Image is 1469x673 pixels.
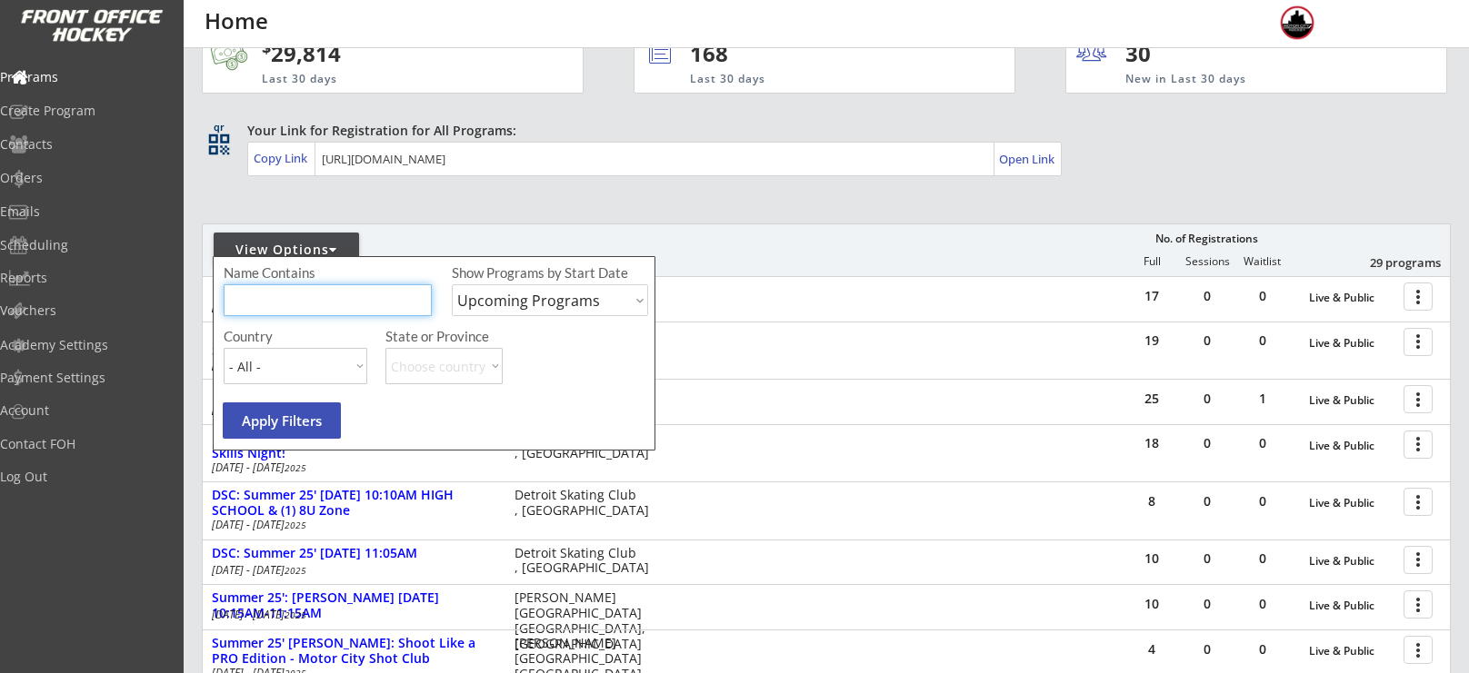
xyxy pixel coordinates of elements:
div: Live & Public [1309,394,1394,407]
div: 18 [1124,437,1179,450]
div: DSC: Summer 25' [DATE] 6:05PM LTP / 6U / 8U Skills Night! [212,328,495,359]
div: 0 [1180,598,1234,610]
div: 8 [1124,495,1179,508]
em: 2025 [285,519,306,531]
div: [DATE] - [DATE] [212,565,490,576]
button: more_vert [1404,282,1433,311]
a: Open Link [999,146,1056,172]
em: 2025 [285,609,306,621]
div: 29 programs [1346,254,1441,271]
em: 2025 [285,564,306,577]
div: [DATE] - [DATE] [212,404,490,415]
div: Live & Public [1309,497,1394,510]
div: 1 [1235,392,1290,405]
div: DSC: Summer 25' [DATE] 6:05PM LTP-6U-8U Skills Night! [212,431,495,461]
div: Summer 25': [PERSON_NAME] [DATE] 10:15AM-11:15AM [212,590,495,621]
div: 0 [1235,495,1290,508]
div: 0 [1180,552,1234,565]
div: Detroit Skating Club , [GEOGRAPHIC_DATA] [515,488,657,519]
em: 2025 [285,461,306,474]
div: Live & Public [1309,645,1394,658]
div: DSC: Summer 25' [DATE] 5:10PM [212,385,495,401]
div: [DATE] - [DATE] [212,462,490,473]
div: [DATE] - [DATE] [212,360,490,371]
div: 29,814 [262,38,525,69]
div: 30 [1125,38,1237,69]
div: [DATE] - [DATE] [212,609,490,620]
div: 0 [1180,334,1234,347]
div: qr [207,122,229,134]
button: more_vert [1404,328,1433,356]
div: 4 [1124,643,1179,656]
div: 0 [1235,437,1290,450]
div: 0 [1235,643,1290,656]
div: 0 [1180,437,1234,450]
button: more_vert [1404,431,1433,459]
button: more_vert [1404,636,1433,664]
div: Live & Public [1309,599,1394,612]
div: 19 [1124,334,1179,347]
div: Waitlist [1234,255,1289,268]
button: qr_code [205,131,233,158]
div: 17 [1124,290,1179,302]
div: 0 [1235,290,1290,302]
div: Live & Public [1309,337,1394,350]
div: [PERSON_NAME][GEOGRAPHIC_DATA] [GEOGRAPHIC_DATA], [GEOGRAPHIC_DATA] [515,590,657,651]
div: 0 [1180,290,1234,302]
div: Open Link [999,152,1056,167]
div: Last 30 days [690,72,940,87]
div: Detroit Skating Club , [GEOGRAPHIC_DATA] [515,546,657,577]
div: 0 [1180,495,1234,508]
div: 0 [1235,598,1290,610]
div: Live & Public [1309,555,1394,568]
div: Sessions [1180,255,1234,268]
div: No. of Registrations [1150,233,1263,245]
div: 25 [1124,392,1179,405]
div: Your Link for Registration for All Programs: [247,122,1394,140]
div: 168 [690,38,954,69]
div: State or Province [385,330,645,343]
button: more_vert [1404,488,1433,516]
button: more_vert [1404,385,1433,413]
div: 0 [1180,643,1234,656]
div: Last 30 days [262,72,495,87]
div: 10 [1124,552,1179,565]
div: 10 [1124,598,1179,610]
div: View Options [214,241,359,259]
div: Country [224,330,367,343]
div: 0 [1180,392,1234,405]
button: more_vert [1404,590,1433,619]
div: 0 [1235,552,1290,565]
div: Full [1124,255,1179,268]
button: Apply Filters [223,402,341,439]
div: [DATE] - [DATE] [212,302,490,312]
div: Copy Link [254,150,311,166]
div: Detroit Skating Club , [GEOGRAPHIC_DATA] [515,431,657,461]
div: Summer 25' [PERSON_NAME]: Shoot Like a PRO Edition - Motor City Shot Club [212,636,495,667]
div: DSC: Summer 25' [DATE] 5:10PM [212,282,495,298]
div: Live & Public [1309,440,1394,452]
div: Show Programs by Start Date [452,266,645,280]
button: more_vert [1404,546,1433,574]
div: DSC: Summer 25' [DATE] 10:10AM HIGH SCHOOL & (1) 8U Zone [212,488,495,519]
div: Name Contains [224,266,367,280]
div: [DATE] - [DATE] [212,520,490,530]
div: DSC: Summer 25' [DATE] 11:05AM [212,546,495,561]
div: Live & Public [1309,292,1394,304]
div: New in Last 30 days [1125,72,1362,87]
div: 0 [1235,334,1290,347]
